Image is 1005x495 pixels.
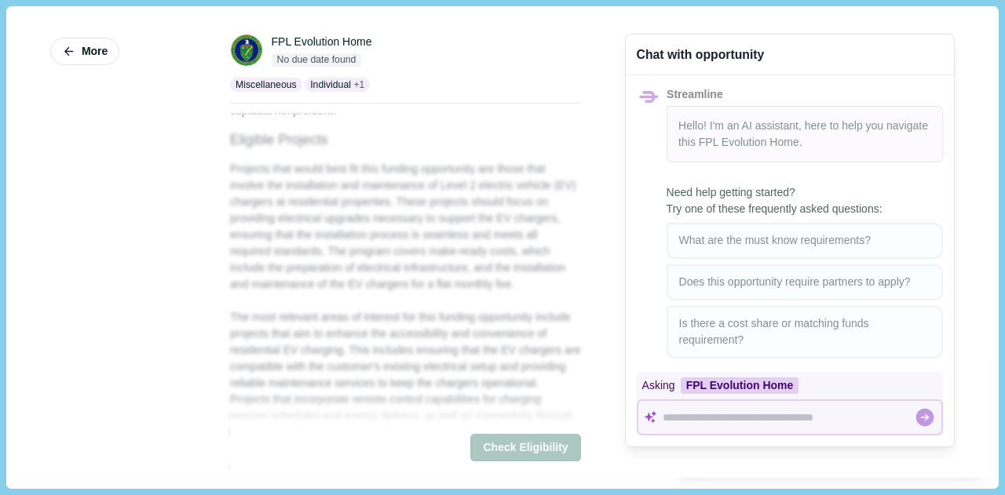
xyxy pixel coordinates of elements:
p: Miscellaneous [236,78,297,92]
img: DOE.png [231,35,262,66]
span: Hello! I'm an AI assistant, here to help you navigate this . [678,119,928,148]
button: Check Eligibility [470,434,580,461]
div: Asking [637,372,943,399]
span: More [82,45,108,58]
span: No due date found [272,53,362,67]
span: FPL Evolution Home [699,136,799,148]
div: FPL Evolution Home [272,34,372,50]
div: Chat with opportunity [637,45,765,64]
div: FPL Evolution Home [681,377,799,394]
span: Streamline [667,88,723,100]
button: More [50,38,119,65]
span: Need help getting started? Try one of these frequently asked questions: [667,184,943,217]
span: + 1 [353,78,364,92]
p: Individual [310,78,351,92]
